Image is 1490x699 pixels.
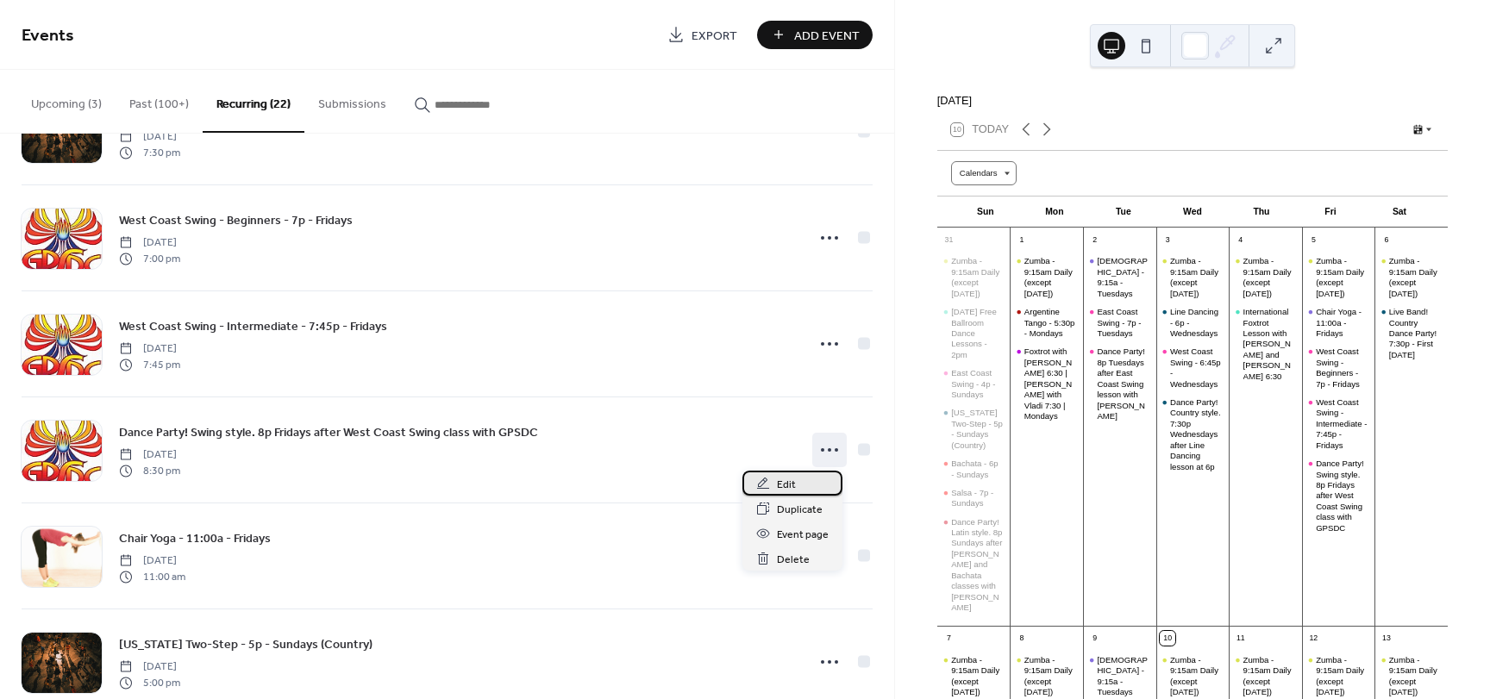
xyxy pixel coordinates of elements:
[22,19,74,53] span: Events
[1014,232,1030,247] div: 1
[1233,631,1249,646] div: 11
[1233,232,1249,247] div: 4
[1020,197,1089,228] div: Mon
[119,530,271,548] span: Chair Yoga - 11:00a - Fridays
[1243,655,1295,698] div: Zumba - 9:15am Daily (except [DATE])
[1374,307,1448,360] div: Live Band! Country Dance Party! 7:30p - First Saturday
[1316,655,1368,698] div: Zumba - 9:15am Daily (except [DATE])
[1160,232,1175,247] div: 3
[1083,307,1156,339] div: East Coast Swing - 7p - Tuesdays
[1156,346,1230,390] div: West Coast Swing - 6:45p - Wednesdays
[119,675,180,690] span: 5:00 pm
[951,459,1003,480] div: Bachata - 6p - Sundays
[1156,655,1230,698] div: Zumba - 9:15am Daily (except Tuesday)
[1024,307,1076,339] div: Argentine Tango - 5:30p - Mondays
[937,92,1448,109] div: [DATE]
[119,145,180,160] span: 7:30 pm
[1097,346,1149,421] div: Dance Party! 8p Tuesdays after East Coast Swing lesson with [PERSON_NAME]
[757,21,873,49] button: Add Event
[951,517,1003,614] div: Dance Party! Latin style. 8p Sundays after [PERSON_NAME] and Bachata classes with [PERSON_NAME]
[1302,346,1375,390] div: West Coast Swing - Beginners - 7p - Fridays
[937,517,1011,614] div: Dance Party! Latin style. 8p Sundays after Salsa and Bachata classes with Miguel
[942,631,957,646] div: 7
[119,463,180,478] span: 8:30 pm
[1316,397,1368,451] div: West Coast Swing - Intermediate - 7:45p - Fridays
[1316,459,1368,534] div: Dance Party! Swing style. 8p Fridays after West Coast Swing class with GPSDC
[1097,256,1149,299] div: [DEMOGRAPHIC_DATA] - 9:15a - Tuesdays
[777,526,829,544] span: Event page
[119,422,538,442] a: Dance Party! Swing style. 8p Fridays after West Coast Swing class with GPSDC
[1024,655,1076,698] div: Zumba - 9:15am Daily (except [DATE])
[1024,346,1076,421] div: Foxtrot with [PERSON_NAME] 6:30 | [PERSON_NAME] with Vladi 7:30 | Mondays
[119,553,185,569] span: [DATE]
[777,551,810,569] span: Delete
[1014,631,1030,646] div: 8
[119,341,180,357] span: [DATE]
[1160,631,1175,646] div: 10
[777,476,796,494] span: Edit
[1083,256,1156,299] div: Holy Yoga - 9:15a - Tuesdays
[1365,197,1434,228] div: Sat
[1389,655,1441,698] div: Zumba - 9:15am Daily (except [DATE])
[119,316,387,336] a: West Coast Swing - Intermediate - 7:45p - Fridays
[1010,256,1083,299] div: Zumba - 9:15am Daily (except Tuesday)
[1316,307,1368,339] div: Chair Yoga - 11:00a - Fridays
[1374,655,1448,698] div: Zumba - 9:15am Daily (except Tuesday)
[119,212,353,230] span: West Coast Swing - Beginners - 7p - Fridays
[1156,307,1230,339] div: Line Dancing - 6p - Wednesdays
[1302,307,1375,339] div: Chair Yoga - 11:00a - Fridays
[1089,197,1158,228] div: Tue
[1170,655,1222,698] div: Zumba - 9:15am Daily (except [DATE])
[1229,256,1302,299] div: Zumba - 9:15am Daily (except Tuesday)
[951,307,1003,360] div: [DATE] Free Ballroom Dance Lessons - 2pm
[119,569,185,584] span: 11:00 am
[1170,256,1222,299] div: Zumba - 9:15am Daily (except [DATE])
[1010,346,1083,421] div: Foxtrot with Chad 6:30 | Cha Cha with Vladi 7:30 | Mondays
[1374,256,1448,299] div: Zumba - 9:15am Daily (except Tuesday)
[1306,631,1322,646] div: 12
[951,368,1003,400] div: East Coast Swing - 4p - Sundays
[654,21,750,49] a: Export
[951,655,1003,698] div: Zumba - 9:15am Daily (except [DATE])
[1302,397,1375,451] div: West Coast Swing - Intermediate - 7:45p - Fridays
[1170,307,1222,339] div: Line Dancing - 6p - Wednesdays
[1010,655,1083,698] div: Zumba - 9:15am Daily (except Tuesday)
[1087,232,1103,247] div: 2
[119,447,180,463] span: [DATE]
[951,256,1003,299] div: Zumba - 9:15am Daily (except [DATE])
[937,488,1011,509] div: Salsa - 7p - Sundays
[1243,256,1295,299] div: Zumba - 9:15am Daily (except [DATE])
[119,210,353,230] a: West Coast Swing - Beginners - 7p - Fridays
[1097,307,1149,339] div: East Coast Swing - 7p - Tuesdays
[304,70,400,131] button: Submissions
[119,357,180,372] span: 7:45 pm
[951,197,1020,228] div: Sun
[1316,346,1368,390] div: West Coast Swing - Beginners - 7p - Fridays
[1229,655,1302,698] div: Zumba - 9:15am Daily (except Tuesday)
[119,129,180,145] span: [DATE]
[119,424,538,442] span: Dance Party! Swing style. 8p Fridays after West Coast Swing class with GPSDC
[203,70,304,133] button: Recurring (22)
[951,488,1003,509] div: Salsa - 7p - Sundays
[1243,307,1295,382] div: International Foxtrot Lesson with [PERSON_NAME] and [PERSON_NAME] 6:30
[937,368,1011,400] div: East Coast Swing - 4p - Sundays
[1170,397,1222,472] div: Dance Party! Country style. 7:30p Wednesdays after Line Dancing lesson at 6p
[1379,232,1394,247] div: 6
[1379,631,1394,646] div: 13
[1302,256,1375,299] div: Zumba - 9:15am Daily (except Tuesday)
[1158,197,1227,228] div: Wed
[951,408,1003,451] div: [US_STATE] Two-Step - 5p - Sundays (Country)
[942,232,957,247] div: 31
[1087,631,1103,646] div: 9
[937,459,1011,480] div: Bachata - 6p - Sundays
[1227,197,1296,228] div: Thu
[119,528,271,548] a: Chair Yoga - 11:00a - Fridays
[1296,197,1365,228] div: Fri
[1083,346,1156,421] div: Dance Party! 8p Tuesdays after East Coast Swing lesson with Keith
[937,256,1011,299] div: Zumba - 9:15am Daily (except Tuesday)
[1010,307,1083,339] div: Argentine Tango - 5:30p - Mondays
[1156,256,1230,299] div: Zumba - 9:15am Daily (except Tuesday)
[937,655,1011,698] div: Zumba - 9:15am Daily (except Tuesday)
[1229,307,1302,382] div: International Foxtrot Lesson with Chad and Marie 6:30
